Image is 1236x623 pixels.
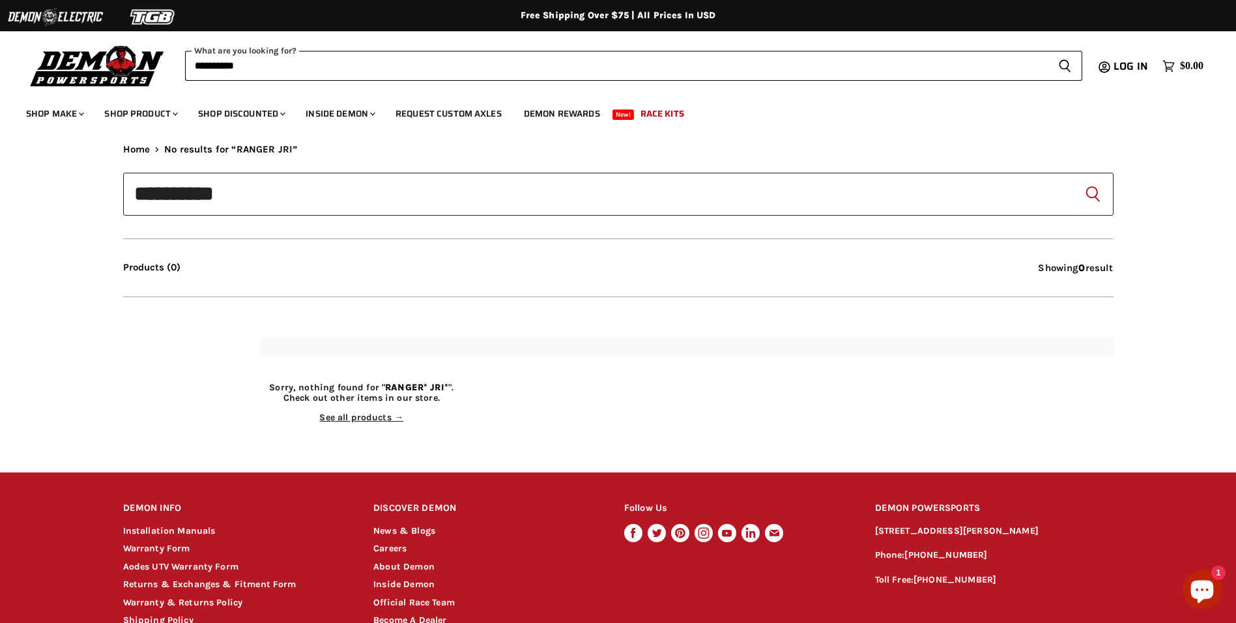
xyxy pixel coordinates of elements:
a: Shop Discounted [188,100,293,127]
form: Product [123,173,1114,216]
inbox-online-store-chat: Shopify online store chat [1179,570,1226,613]
h2: DEMON POWERSPORTS [875,493,1114,524]
a: Careers [373,543,407,554]
a: Request Custom Axles [386,100,511,127]
button: Products (0) [123,262,180,273]
h2: DEMON INFO [123,493,349,524]
input: Search [185,51,1048,81]
a: About Demon [373,561,435,572]
a: News & Blogs [373,525,435,536]
a: Log in [1108,61,1156,72]
strong: 0 [1078,262,1085,274]
a: Aodes UTV Warranty Form [123,561,238,572]
ul: Main menu [16,95,1200,127]
p: Phone: [875,548,1114,563]
h2: DISCOVER DEMON [373,493,599,524]
a: Shop Make [16,100,92,127]
a: [PHONE_NUMBER] [913,574,996,585]
img: Demon Powersports [26,42,169,89]
p: Toll Free: [875,573,1114,588]
img: TGB Logo 2 [104,5,202,29]
a: See all products → [319,412,403,423]
a: Race Kits [631,100,694,127]
span: $0.00 [1180,60,1203,72]
button: Search [1082,184,1103,205]
a: Home [123,144,151,155]
strong: RANGER* JRI* [385,382,448,393]
button: Search [1048,51,1082,81]
a: Official Race Team [373,597,455,608]
span: New! [612,109,635,120]
a: Demon Rewards [514,100,610,127]
a: Warranty Form [123,543,190,554]
img: Demon Electric Logo 2 [7,5,104,29]
p: Sorry, nothing found for " ". Check out other items in our store. [260,383,464,403]
span: No results for “RANGER JRI” [164,144,297,155]
a: $0.00 [1156,57,1210,76]
span: Log in [1114,58,1148,74]
a: Returns & Exchanges & Fitment Form [123,579,296,590]
a: Installation Manuals [123,525,216,536]
span: Showing result [1038,262,1113,274]
a: [PHONE_NUMBER] [904,549,987,560]
p: [STREET_ADDRESS][PERSON_NAME] [875,524,1114,539]
nav: Breadcrumbs [123,144,1114,155]
input: Search [123,173,1114,216]
div: Free Shipping Over $75 | All Prices In USD [97,10,1140,22]
form: Product [185,51,1082,81]
a: Inside Demon [296,100,383,127]
a: Inside Demon [373,579,435,590]
h2: Follow Us [624,493,850,524]
a: Shop Product [94,100,186,127]
a: Warranty & Returns Policy [123,597,243,608]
